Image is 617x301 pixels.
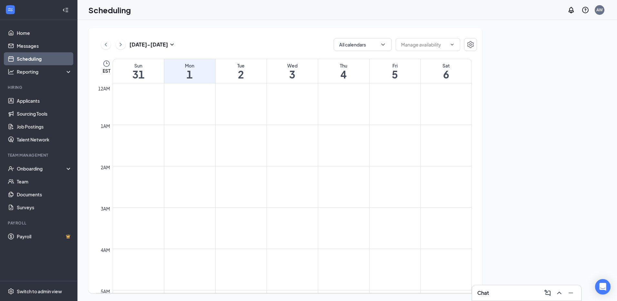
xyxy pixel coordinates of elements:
[8,165,14,172] svg: UserCheck
[17,107,72,120] a: Sourcing Tools
[8,152,71,158] div: Team Management
[88,5,131,16] h1: Scheduling
[101,40,111,49] button: ChevronLeft
[17,26,72,39] a: Home
[8,68,14,75] svg: Analysis
[267,59,318,83] a: September 3, 2025
[103,67,110,74] span: EST
[113,59,164,83] a: August 31, 2025
[103,41,109,48] svg: ChevronLeft
[17,165,66,172] div: Onboarding
[421,62,472,69] div: Sat
[267,69,318,80] h1: 3
[8,220,71,226] div: Payroll
[477,289,489,296] h3: Chat
[17,52,72,65] a: Scheduling
[216,62,267,69] div: Tue
[369,59,420,83] a: September 5, 2025
[464,38,477,51] button: Settings
[17,39,72,52] a: Messages
[17,188,72,201] a: Documents
[99,288,111,295] div: 5am
[544,289,551,297] svg: ComposeMessage
[467,41,474,48] svg: Settings
[369,62,420,69] div: Fri
[8,85,71,90] div: Hiring
[17,120,72,133] a: Job Postings
[318,59,369,83] a: September 4, 2025
[129,41,168,48] h3: [DATE] - [DATE]
[113,62,164,69] div: Sun
[168,41,176,48] svg: SmallChevronDown
[17,201,72,214] a: Surveys
[542,288,553,298] button: ComposeMessage
[17,68,72,75] div: Reporting
[99,246,111,254] div: 4am
[216,69,267,80] h1: 2
[7,6,14,13] svg: WorkstreamLogo
[555,289,563,297] svg: ChevronUp
[380,41,386,48] svg: ChevronDown
[318,62,369,69] div: Thu
[216,59,267,83] a: September 2, 2025
[17,288,62,295] div: Switch to admin view
[582,6,589,14] svg: QuestionInfo
[164,69,215,80] h1: 1
[595,279,611,295] div: Open Intercom Messenger
[99,205,111,212] div: 3am
[103,60,110,67] svg: Clock
[113,69,164,80] h1: 31
[99,122,111,130] div: 1am
[17,94,72,107] a: Applicants
[62,7,69,13] svg: Collapse
[17,230,72,243] a: PayrollCrown
[17,133,72,146] a: Talent Network
[596,7,603,13] div: AW
[164,62,215,69] div: Mon
[99,164,111,171] div: 2am
[334,38,392,51] button: All calendarsChevronDown
[369,69,420,80] h1: 5
[8,288,14,295] svg: Settings
[566,288,576,298] button: Minimize
[17,175,72,188] a: Team
[97,85,111,92] div: 12am
[421,69,472,80] h1: 6
[401,41,447,48] input: Manage availability
[267,62,318,69] div: Wed
[567,6,575,14] svg: Notifications
[164,59,215,83] a: September 1, 2025
[421,59,472,83] a: September 6, 2025
[450,42,455,47] svg: ChevronDown
[554,288,564,298] button: ChevronUp
[567,289,575,297] svg: Minimize
[117,41,124,48] svg: ChevronRight
[318,69,369,80] h1: 4
[116,40,126,49] button: ChevronRight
